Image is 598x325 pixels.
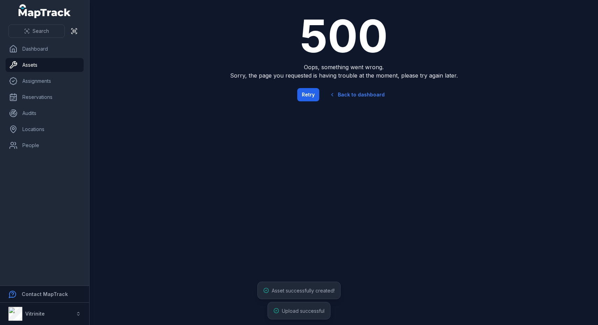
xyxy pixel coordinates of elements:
[215,71,472,80] span: Sorry, the page you requested is having trouble at the moment, please try again later.
[25,311,45,317] strong: Vitrinite
[6,122,84,136] a: Locations
[8,24,65,38] button: Search
[215,63,472,71] span: Oops, something went wrong.
[323,87,391,103] a: Back to dashboard
[6,74,84,88] a: Assignments
[6,42,84,56] a: Dashboard
[6,106,84,120] a: Audits
[6,58,84,72] a: Assets
[33,28,49,35] span: Search
[215,14,472,59] h1: 500
[6,138,84,152] a: People
[272,288,335,294] span: Asset successfully created!
[22,291,68,297] strong: Contact MapTrack
[297,88,319,101] button: Retry
[6,90,84,104] a: Reservations
[282,308,325,314] span: Upload successful
[19,4,71,18] a: MapTrack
